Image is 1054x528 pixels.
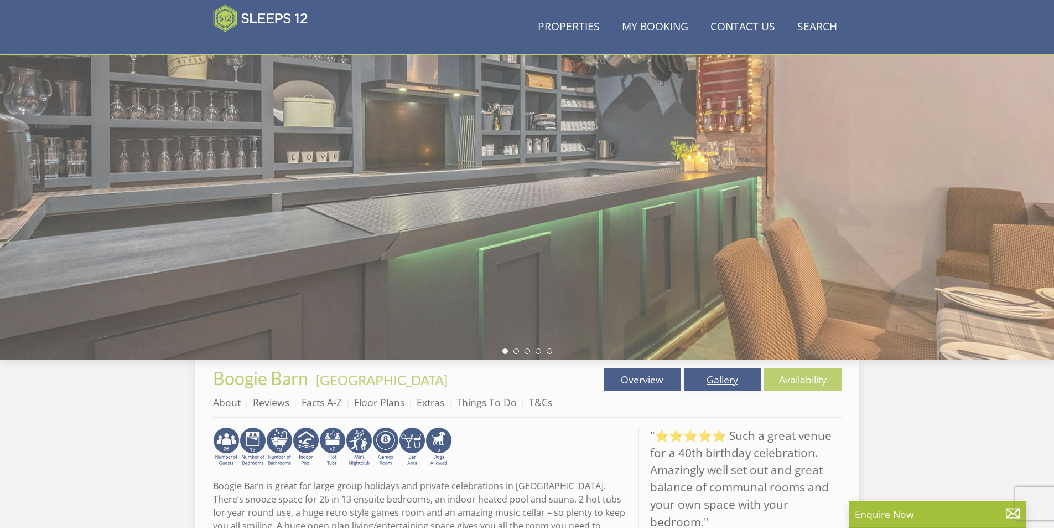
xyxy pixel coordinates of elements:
img: AD_4nXedjAfRDOI8674Tmc88ZGG0XTOMc0SCbAoUNsZxsDsl46sRR4hTv0ACdFBRviPaO18qA-X-rA6-XnPyJEsrxmWb6Mxmz... [346,427,372,467]
a: My Booking [617,15,693,40]
a: T&Cs [529,396,552,409]
img: Sleeps 12 [213,4,308,32]
img: AD_4nXcew-S3Hj2CtwYal5e0cReEkQr5T-_4d6gXrBODl5Yf4flAkI5jKYHJGEskT379upyLHmamznc4iiocxkvD6F5u1lePi... [240,427,266,467]
a: Gallery [684,368,761,391]
img: AD_4nXenrpR1u9Vf4n_0__QjbX1jZMIDbaN_FBJNKweTVwrwxiWkV4B7zAezDsESgfnxIg586gONyuI_JJw1u1PACtY5SRNqj... [425,427,452,467]
a: Reviews [253,396,289,409]
img: AD_4nXeXKMGNQXYShWO88AAsfLf0dnpDz1AQtkzBSTvXfyhYyrIrgKRp-6xpNfQDSPzMNqtJsBafU8P4iXqd_x8fOwkBUpMyT... [319,427,346,467]
a: [GEOGRAPHIC_DATA] [316,372,448,388]
span: Boogie Barn [213,367,308,389]
a: Boogie Barn [213,367,311,389]
iframe: Customer reviews powered by Trustpilot [207,39,324,48]
a: Contact Us [706,15,780,40]
span: - [311,372,448,388]
a: Extras [417,396,444,409]
img: t2ULPJ0AAAAASUVORK5CYII= [293,427,319,467]
img: AD_4nXch0wl_eAN-18swiGi7xjTEB8D9_R8KKTxEFOMmXvHtkjvXVqxka7AP3oNzBoQzy0mcE855aU69hMrC4kQj9MYQAknh_... [266,427,293,467]
p: Enquire Now [855,507,1021,521]
a: Floor Plans [354,396,404,409]
a: Overview [604,368,681,391]
a: Search [793,15,842,40]
img: AD_4nXeUnLxUhQNc083Qf4a-s6eVLjX_ttZlBxbnREhztiZs1eT9moZ8e5Fzbx9LK6K9BfRdyv0AlCtKptkJvtknTFvAhI3RM... [399,427,425,467]
a: Facts A-Z [302,396,342,409]
a: Availability [764,368,842,391]
a: Things To Do [456,396,517,409]
img: AD_4nXdrZMsjcYNLGsKuA84hRzvIbesVCpXJ0qqnwZoX5ch9Zjv73tWe4fnFRs2gJ9dSiUubhZXckSJX_mqrZBmYExREIfryF... [372,427,399,467]
a: Properties [533,15,604,40]
a: About [213,396,241,409]
img: AD_4nXf0cVrKUD6Ivpf92jhNE1qwAzh-T96B1ZATnNG8CC6GhVDJi2v7o3XxnDGWlu9B8Y-aqG7XODC46qblOnKzs7AR7Jpd7... [213,427,240,467]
